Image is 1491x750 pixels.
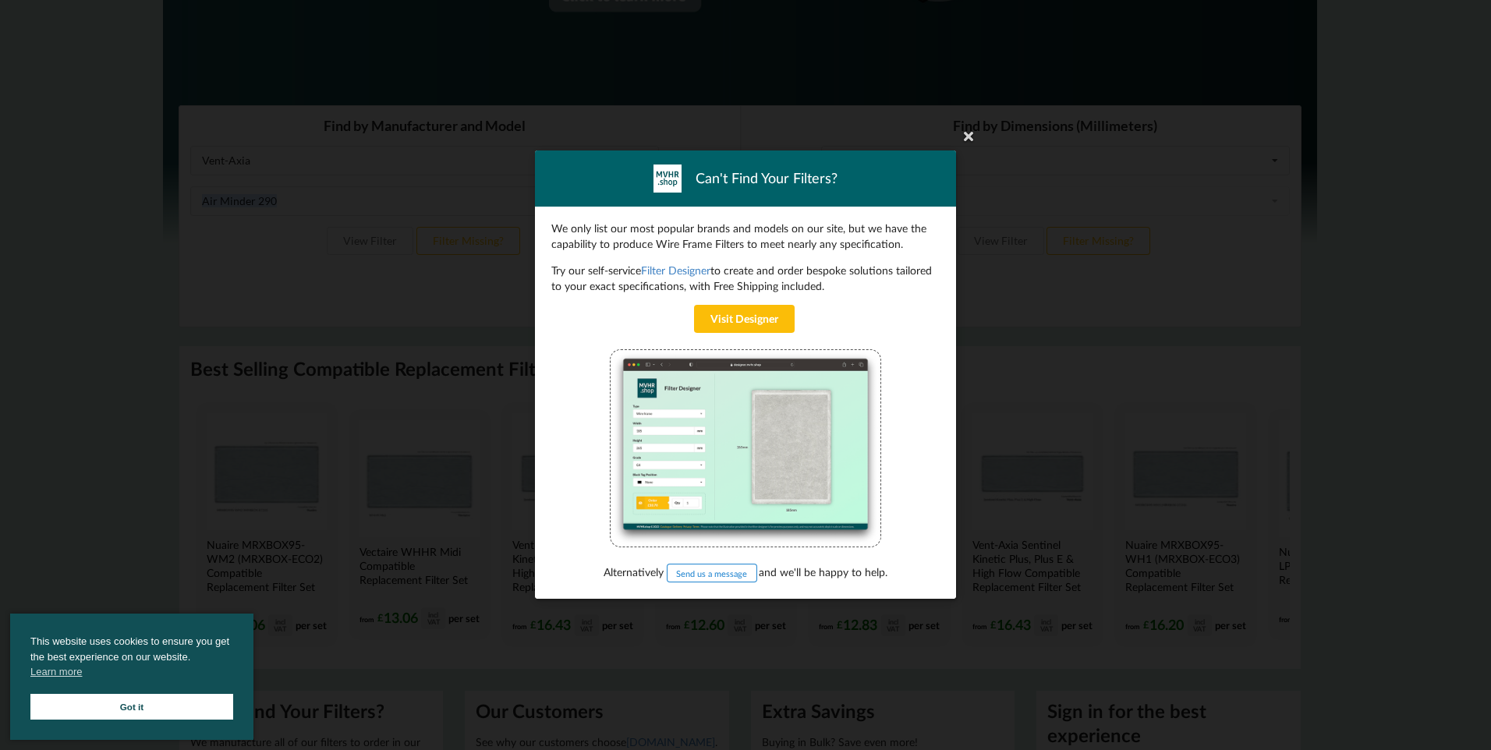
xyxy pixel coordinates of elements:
button: Send us a message [667,564,757,583]
span: Can't Find Your Filters? [696,169,838,189]
p: Try our self-service to create and order bespoke solutions tailored to your exact specifications,... [551,263,940,294]
img: mvhr-inverted.png [653,165,682,193]
a: Visit Designer [694,305,795,333]
a: Help [552,197,572,208]
div: cookieconsent [10,614,253,740]
div: Select or Type Width [655,50,755,61]
button: Filter Missing? [238,122,342,150]
span: This website uses cookies to ensure you get the best experience on our website. [30,634,233,684]
button: Can't find what you're looking for? [487,172,637,190]
div: OR [553,81,569,161]
div: Vent-Axia [23,50,72,61]
p: Alternatively and we'll be happy to help. [551,564,940,583]
img: MVHR.shop-Wire-Frame-Fan-Coil-Filter-Designer.png [610,349,882,547]
button: View Filter [148,122,235,150]
h3: Find by Dimensions (Millimeters) [643,12,1111,30]
p: We only list our most popular brands and models on our site, but we have the capability to produc... [551,221,940,252]
button: View Filter [779,122,866,150]
a: Got it cookie [30,694,233,720]
a: cookies - Learn more [30,664,82,680]
b: Can't find what you're looking for? [497,176,628,186]
div: Air Minder 290 [23,90,98,101]
h3: Find by Manufacturer and Model [12,12,480,30]
a: Filter Designer [641,264,710,277]
button: Filter Missing? [868,122,972,150]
